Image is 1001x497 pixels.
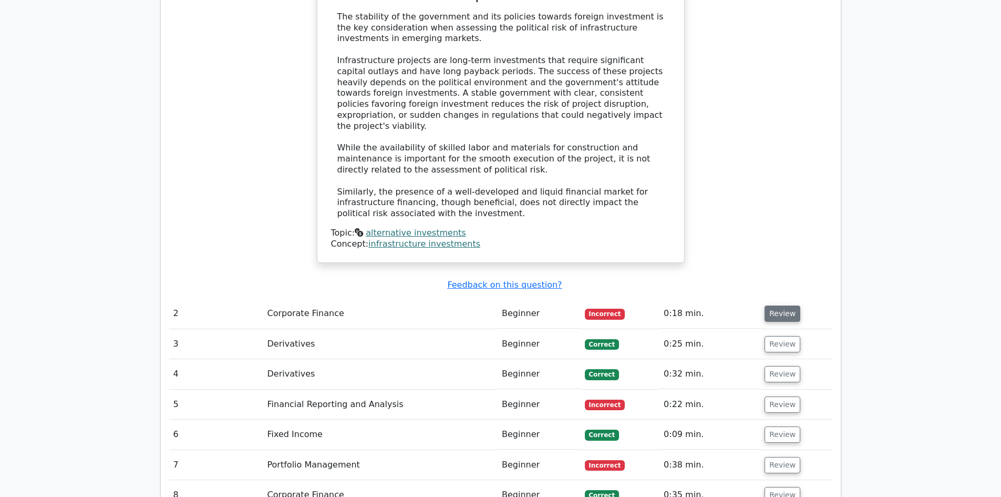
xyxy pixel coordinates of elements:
[765,336,800,352] button: Review
[263,420,498,450] td: Fixed Income
[447,280,562,290] a: Feedback on this question?
[366,228,466,238] a: alternative investments
[263,299,498,329] td: Corporate Finance
[585,339,619,350] span: Correct
[585,460,625,471] span: Incorrect
[169,359,263,389] td: 4
[263,450,498,480] td: Portfolio Management
[498,450,581,480] td: Beginner
[498,390,581,420] td: Beginner
[659,299,760,329] td: 0:18 min.
[585,369,619,380] span: Correct
[498,359,581,389] td: Beginner
[659,359,760,389] td: 0:32 min.
[331,228,670,239] div: Topic:
[765,427,800,443] button: Review
[169,420,263,450] td: 6
[368,239,480,249] a: infrastructure investments
[169,450,263,480] td: 7
[498,329,581,359] td: Beginner
[585,430,619,440] span: Correct
[659,329,760,359] td: 0:25 min.
[169,390,263,420] td: 5
[169,329,263,359] td: 3
[585,400,625,410] span: Incorrect
[263,329,498,359] td: Derivatives
[659,420,760,450] td: 0:09 min.
[765,397,800,413] button: Review
[331,239,670,250] div: Concept:
[169,299,263,329] td: 2
[263,390,498,420] td: Financial Reporting and Analysis
[337,12,664,219] div: The stability of the government and its policies towards foreign investment is the key considerat...
[585,309,625,319] span: Incorrect
[498,299,581,329] td: Beginner
[659,450,760,480] td: 0:38 min.
[659,390,760,420] td: 0:22 min.
[498,420,581,450] td: Beginner
[765,457,800,473] button: Review
[765,366,800,382] button: Review
[765,306,800,322] button: Review
[263,359,498,389] td: Derivatives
